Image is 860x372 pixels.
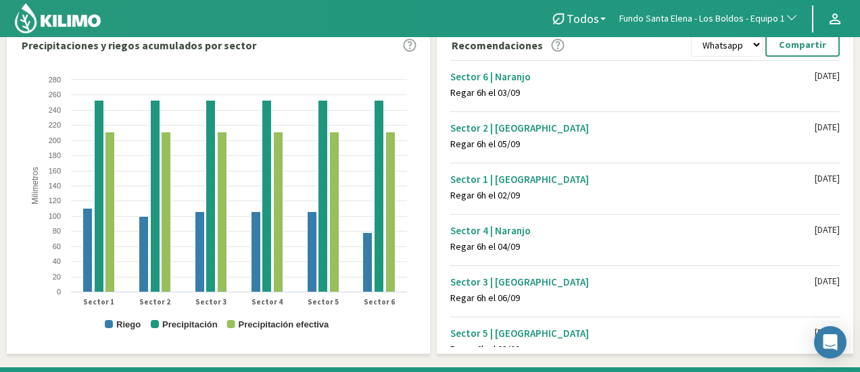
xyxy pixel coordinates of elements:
div: [DATE] [815,122,840,133]
div: Regar 6h el 02/09 [450,344,815,355]
div: Sector 6 | Naranjo [450,70,815,83]
text: 0 [57,288,61,296]
text: 60 [53,242,61,250]
div: [DATE] [815,275,840,287]
text: 80 [53,227,61,235]
text: 280 [49,76,61,84]
div: Sector 4 | Naranjo [450,224,815,237]
div: [DATE] [815,173,840,184]
text: 180 [49,151,61,159]
text: 160 [49,167,61,175]
img: Kilimo [14,2,102,34]
text: 240 [49,106,61,114]
text: 20 [53,273,61,281]
div: Open Intercom Messenger [814,326,846,358]
p: Recomendaciones [452,37,543,53]
text: 100 [49,212,61,220]
div: [DATE] [815,70,840,82]
text: 260 [49,90,61,99]
span: Todos [567,11,599,26]
button: Fundo Santa Elena - Los Boldos - Equipo 1 [613,4,805,34]
div: Sector 2 | [GEOGRAPHIC_DATA] [450,122,815,134]
div: Regar 6h el 02/09 [450,190,815,201]
text: 40 [53,257,61,265]
div: Regar 6h el 04/09 [450,241,815,253]
text: Milímetros [30,167,40,205]
text: Riego [116,319,141,329]
text: 220 [49,121,61,129]
div: [DATE] [815,224,840,236]
div: Regar 6h el 03/09 [450,87,815,99]
div: Sector 5 | [GEOGRAPHIC_DATA] [450,327,815,340]
div: Regar 6h el 06/09 [450,292,815,304]
text: 140 [49,182,61,190]
text: 120 [49,196,61,205]
text: Sector 5 [308,297,339,307]
p: Compartir [779,37,826,53]
span: Fundo Santa Elena - Los Boldos - Equipo 1 [619,12,785,26]
text: Sector 4 [252,297,283,307]
div: Sector 3 | [GEOGRAPHIC_DATA] [450,275,815,288]
text: Precipitación efectiva [239,319,329,329]
button: Compartir [765,33,840,57]
text: Precipitación [162,319,218,329]
text: Sector 6 [364,297,395,307]
text: Sector 2 [139,297,170,307]
div: Sector 1 | [GEOGRAPHIC_DATA] [450,173,815,186]
div: Regar 6h el 05/09 [450,138,815,150]
p: Precipitaciones y riegos acumulados por sector [22,37,256,53]
text: 200 [49,136,61,144]
text: Sector 3 [195,297,226,307]
text: Sector 1 [83,297,114,307]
